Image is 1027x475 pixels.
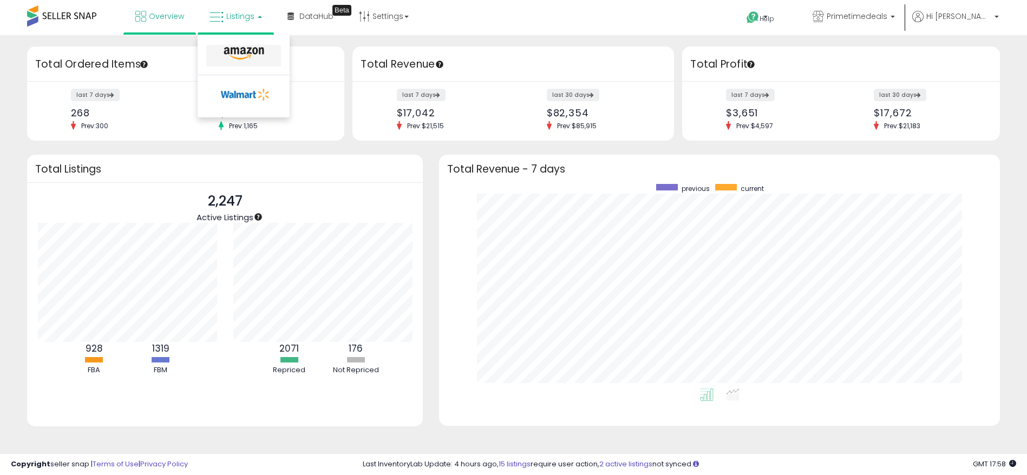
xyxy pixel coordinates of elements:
div: Tooltip anchor [332,5,351,16]
b: 2071 [279,342,299,355]
div: Not Repriced [323,365,388,375]
a: Hi [PERSON_NAME] [912,11,999,35]
div: FBA [62,365,127,375]
i: Click here to read more about un-synced listings. [693,460,699,467]
a: 2 active listings [599,459,652,469]
div: seller snap | | [11,459,188,470]
div: FBM [128,365,193,375]
div: $3,651 [726,107,833,118]
label: last 7 days [726,89,775,101]
span: Primetimedeals [827,11,887,22]
a: Help [738,3,795,35]
a: Privacy Policy [140,459,188,469]
span: Prev: $4,597 [731,121,779,130]
h3: Total Listings [35,165,415,173]
span: Listings [226,11,254,22]
i: Get Help [746,11,760,24]
span: Prev: $21,183 [879,121,926,130]
h3: Total Profit [690,57,991,72]
span: 2025-09-15 17:58 GMT [973,459,1016,469]
b: 1319 [152,342,169,355]
span: DataHub [299,11,333,22]
label: last 30 days [547,89,599,101]
b: 176 [349,342,363,355]
span: Prev: $21,515 [402,121,449,130]
h3: Total Revenue [361,57,666,72]
div: Last InventoryLab Update: 4 hours ago, require user action, not synced. [363,459,1016,470]
span: Prev: 300 [76,121,114,130]
span: previous [682,184,710,193]
label: last 7 days [71,89,120,101]
span: Hi [PERSON_NAME] [926,11,991,22]
div: Repriced [257,365,322,375]
div: $82,354 [547,107,656,118]
div: $17,042 [397,107,506,118]
a: 15 listings [499,459,531,469]
span: Active Listings [197,212,253,223]
b: 928 [86,342,103,355]
span: Help [760,14,774,23]
strong: Copyright [11,459,50,469]
div: Tooltip anchor [746,60,756,69]
div: 268 [71,107,178,118]
h3: Total Revenue - 7 days [447,165,992,173]
div: $17,672 [874,107,981,118]
span: Overview [149,11,184,22]
p: 2,247 [197,191,253,212]
span: current [741,184,764,193]
label: last 30 days [874,89,926,101]
div: 1,238 [219,107,326,118]
span: Prev: $85,915 [552,121,602,130]
div: Tooltip anchor [139,60,149,69]
label: last 7 days [397,89,446,101]
div: Tooltip anchor [435,60,444,69]
a: Terms of Use [93,459,139,469]
div: Tooltip anchor [253,212,263,222]
span: Prev: 1,165 [224,121,263,130]
h3: Total Ordered Items [35,57,336,72]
